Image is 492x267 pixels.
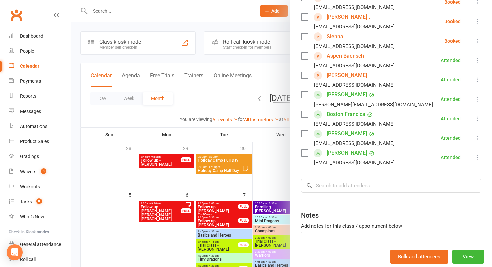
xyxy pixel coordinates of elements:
[314,120,395,128] div: [EMAIL_ADDRESS][DOMAIN_NAME]
[20,214,44,219] div: What's New
[441,58,461,63] div: Attended
[314,81,395,89] div: [EMAIL_ADDRESS][DOMAIN_NAME]
[9,179,71,194] a: Workouts
[9,237,71,252] a: General attendance kiosk mode
[314,158,395,167] div: [EMAIL_ADDRESS][DOMAIN_NAME]
[441,136,461,140] div: Attended
[314,22,395,31] div: [EMAIL_ADDRESS][DOMAIN_NAME]
[9,104,71,119] a: Messages
[301,179,481,193] input: Search to add attendees
[441,116,461,121] div: Attended
[314,100,433,109] div: [PERSON_NAME][EMAIL_ADDRESS][DOMAIN_NAME]
[327,70,367,81] a: [PERSON_NAME]
[20,169,36,174] div: Waivers
[9,59,71,74] a: Calendar
[20,154,39,159] div: Gradings
[9,252,71,267] a: Roll call
[327,89,367,100] a: [PERSON_NAME]
[20,93,36,99] div: Reports
[314,139,395,148] div: [EMAIL_ADDRESS][DOMAIN_NAME]
[327,12,370,22] a: [PERSON_NAME] .
[314,61,395,70] div: [EMAIL_ADDRESS][DOMAIN_NAME]
[390,250,448,264] button: Bulk add attendees
[9,134,71,149] a: Product Sales
[20,78,41,84] div: Payments
[9,149,71,164] a: Gradings
[444,39,461,43] div: Booked
[327,128,367,139] a: [PERSON_NAME]
[444,19,461,24] div: Booked
[36,198,42,204] span: 8
[9,44,71,59] a: People
[20,124,47,129] div: Automations
[8,7,25,23] a: Clubworx
[327,51,364,61] a: Aspen Baensch
[9,209,71,224] a: What's New
[20,48,34,54] div: People
[9,74,71,89] a: Payments
[20,139,49,144] div: Product Sales
[441,97,461,102] div: Attended
[9,194,71,209] a: Tasks 8
[327,148,367,158] a: [PERSON_NAME]
[441,155,461,160] div: Attended
[20,33,43,39] div: Dashboard
[20,257,36,262] div: Roll call
[452,250,484,264] button: View
[314,42,395,51] div: [EMAIL_ADDRESS][DOMAIN_NAME]
[20,199,32,204] div: Tasks
[9,89,71,104] a: Reports
[301,222,481,230] div: Add notes for this class / appointment below
[301,211,319,220] div: Notes
[20,63,39,69] div: Calendar
[20,242,61,247] div: General attendance
[327,109,365,120] a: Boston Francica
[20,109,41,114] div: Messages
[9,164,71,179] a: Waivers 3
[9,119,71,134] a: Automations
[327,31,346,42] a: Sienna .
[441,77,461,82] div: Attended
[9,28,71,44] a: Dashboard
[41,168,46,174] span: 3
[20,184,40,189] div: Workouts
[7,244,23,260] div: Open Intercom Messenger
[314,3,395,12] div: [EMAIL_ADDRESS][DOMAIN_NAME]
